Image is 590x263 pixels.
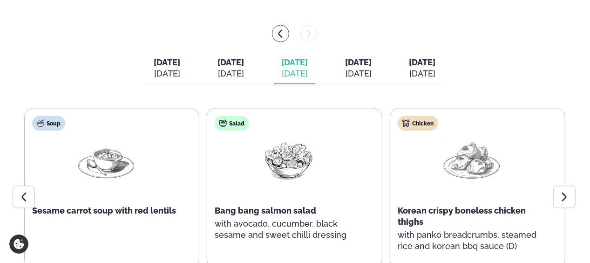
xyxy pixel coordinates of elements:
[219,119,227,127] img: salad.svg
[146,53,188,84] button: [DATE] [DATE]
[37,119,44,127] img: soup.svg
[215,116,249,131] div: Salad
[402,119,410,127] img: chicken.svg
[9,235,28,254] a: Cookie settings
[409,57,435,67] span: [DATE]
[345,68,372,79] div: [DATE]
[401,53,443,84] button: [DATE] [DATE]
[217,68,244,79] div: [DATE]
[398,229,546,252] p: with panko breadcrumbs, steamed rice and korean bbq sauce (D)
[398,116,438,131] div: Chicken
[215,218,363,241] p: with avocado, cucumber, black sesame and sweet chilli dressing
[345,57,372,67] span: [DATE]
[210,53,251,84] button: [DATE] [DATE]
[32,116,65,131] div: Soup
[281,68,308,79] div: [DATE]
[215,206,316,215] span: Bang bang salmon salad
[154,57,180,67] span: [DATE]
[442,138,502,181] img: Chicken-thighs.png
[272,25,289,42] button: menu-btn-left
[398,206,526,227] span: Korean crispy boneless chicken thighs
[76,138,136,181] img: Soup.png
[32,206,176,215] span: Sesame carrot soup with red lentils
[281,57,308,67] span: [DATE]
[338,53,379,84] button: [DATE] [DATE]
[154,68,180,79] div: [DATE]
[274,53,315,84] button: [DATE] [DATE]
[300,25,318,42] button: menu-btn-right
[259,138,319,181] img: Salad.png
[217,57,244,67] span: [DATE]
[409,68,435,79] div: [DATE]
